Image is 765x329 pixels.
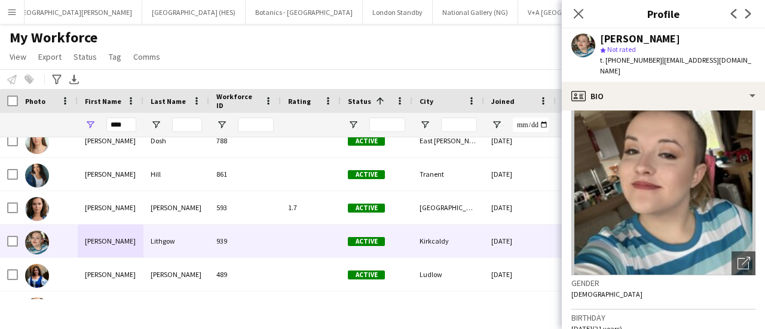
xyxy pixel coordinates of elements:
div: [PERSON_NAME] [143,291,209,324]
div: 939 [209,225,281,257]
span: Active [348,237,385,246]
div: Bio [562,82,765,110]
div: Open photos pop-in [732,251,755,275]
div: [PERSON_NAME] [78,158,143,190]
span: First Name [85,97,121,106]
button: Open Filter Menu [420,119,430,130]
div: 1.7 [281,191,341,224]
h3: Profile [562,6,765,21]
button: [GEOGRAPHIC_DATA] (HES) [142,1,246,24]
img: Alex Medland [25,297,49,321]
button: Open Filter Menu [151,119,161,130]
app-action-btn: Advanced filters [50,72,64,87]
h3: Gender [571,278,755,288]
div: [DATE] [484,124,556,157]
input: First Name Filter Input [106,118,136,132]
span: Status [348,97,371,106]
div: [PERSON_NAME] [78,124,143,157]
button: National Gallery (NG) [433,1,518,24]
span: | [EMAIL_ADDRESS][DOMAIN_NAME] [600,56,751,75]
div: 286 days [556,158,628,190]
span: t. [PHONE_NUMBER] [600,56,662,64]
button: London Standby [363,1,433,24]
div: [PERSON_NAME] [143,191,209,224]
span: Last Name [151,97,186,106]
a: Status [69,49,102,64]
span: Comms [133,51,160,62]
span: Active [348,137,385,146]
div: [PERSON_NAME] [143,258,209,291]
div: [DATE] [484,258,556,291]
span: Joined [491,97,515,106]
input: Status Filter Input [369,118,405,132]
div: 39 days [556,191,628,224]
input: Joined Filter Input [513,118,549,132]
span: Active [348,270,385,279]
div: 593 [209,191,281,224]
span: Tag [109,51,121,62]
div: [PERSON_NAME] [78,258,143,291]
div: [PERSON_NAME] [600,33,680,44]
div: [GEOGRAPHIC_DATA] [412,291,484,324]
span: [DEMOGRAPHIC_DATA] [571,290,642,299]
div: [PERSON_NAME] [78,225,143,257]
img: Alexandra Hill [25,164,49,187]
button: Open Filter Menu [348,119,359,130]
a: Export [33,49,66,64]
div: East [PERSON_NAME] [412,124,484,157]
span: Rating [288,97,311,106]
div: Dosh [143,124,209,157]
span: Active [348,170,385,179]
div: [PERSON_NAME] [78,291,143,324]
input: Last Name Filter Input [172,118,202,132]
span: Not rated [607,45,636,54]
button: Botanics - [GEOGRAPHIC_DATA] [246,1,363,24]
span: City [420,97,433,106]
div: Tranent [412,158,484,190]
img: Alexandra Dosh [25,130,49,154]
span: Workforce ID [216,92,259,110]
div: Lithgow [143,225,209,257]
span: Photo [25,97,45,106]
div: [DATE] [484,225,556,257]
button: Open Filter Menu [216,119,227,130]
div: 457 days [556,124,628,157]
span: My Workforce [10,29,97,47]
a: Comms [128,49,165,64]
span: Status [74,51,97,62]
div: 489 [209,258,281,291]
div: [DATE] [484,158,556,190]
div: [GEOGRAPHIC_DATA] [412,191,484,224]
span: Export [38,51,62,62]
button: [GEOGRAPHIC_DATA][PERSON_NAME] [6,1,142,24]
a: Tag [104,49,126,64]
div: [DATE] [484,291,556,324]
app-action-btn: Export XLSX [67,72,81,87]
button: V+A [GEOGRAPHIC_DATA] [518,1,617,24]
span: Active [348,204,385,213]
a: View [5,49,31,64]
span: View [10,51,26,62]
div: Hill [143,158,209,190]
input: City Filter Input [441,118,477,132]
input: Workforce ID Filter Input [238,118,274,132]
div: 861 [209,158,281,190]
img: Alexandra Whitworth [25,264,49,288]
img: Crew avatar or photo [571,96,755,275]
div: 3 days [556,225,628,257]
button: Open Filter Menu [85,119,96,130]
img: Alexandra Lithgow [25,230,49,254]
div: [PERSON_NAME] [78,191,143,224]
div: Ludlow [412,258,484,291]
button: Open Filter Menu [491,119,502,130]
div: 788 [209,124,281,157]
div: [DATE] [484,191,556,224]
h3: Birthday [571,312,755,323]
div: 890 [209,291,281,324]
img: Alexandra Kirby [25,197,49,221]
div: Kirkcaldy [412,225,484,257]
